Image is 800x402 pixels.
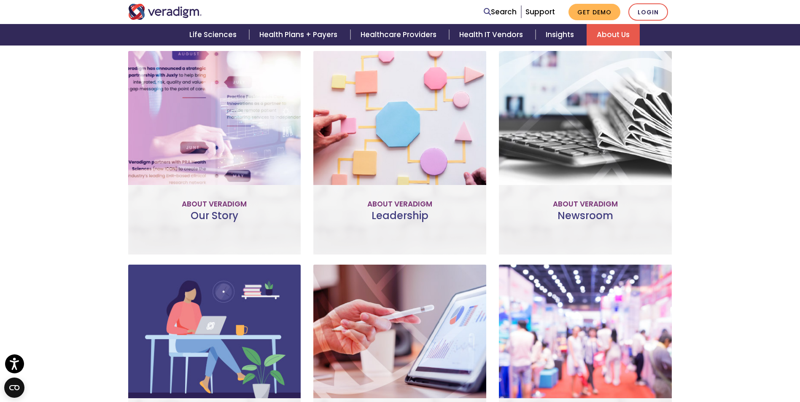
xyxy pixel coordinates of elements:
[628,3,668,21] a: Login
[249,24,350,46] a: Health Plans + Payers
[449,24,536,46] a: Health IT Vendors
[320,210,479,234] h3: Leadership
[568,4,620,20] a: Get Demo
[484,6,517,18] a: Search
[128,4,202,20] img: Veradigm logo
[320,198,479,210] p: About Veradigm
[179,24,249,46] a: Life Sciences
[506,210,665,234] h3: Newsroom
[587,24,640,46] a: About Us
[350,24,449,46] a: Healthcare Providers
[525,7,555,17] a: Support
[4,378,24,398] button: Open CMP widget
[506,198,665,210] p: About Veradigm
[536,24,587,46] a: Insights
[135,210,294,234] h3: Our Story
[758,360,790,392] iframe: Drift Chat Widget
[135,198,294,210] p: About Veradigm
